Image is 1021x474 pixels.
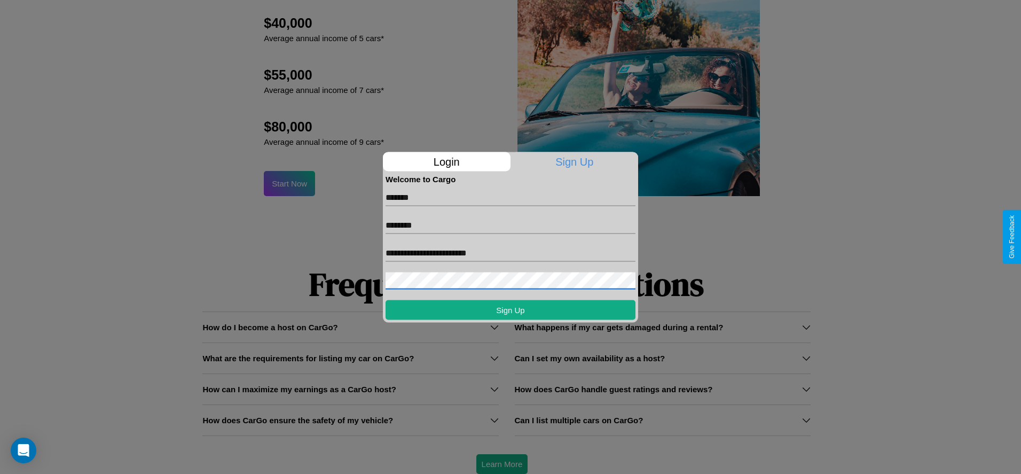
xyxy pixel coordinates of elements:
[511,152,639,171] p: Sign Up
[1008,215,1016,259] div: Give Feedback
[386,174,635,183] h4: Welcome to Cargo
[386,300,635,320] button: Sign Up
[11,438,36,463] div: Open Intercom Messenger
[383,152,510,171] p: Login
